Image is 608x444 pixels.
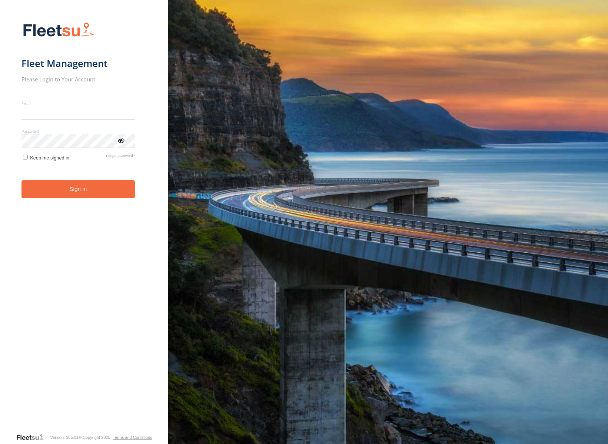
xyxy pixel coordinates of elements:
span: Keep me signed in [30,155,69,161]
input: Keep me signed in [23,155,28,159]
a: Forgot password? [106,154,135,161]
div: © Copyright 2025 - [79,435,152,440]
img: Fleetsu [21,21,96,40]
div: Version: 305.01 [50,435,78,440]
a: Visit our Website [16,434,50,441]
label: Email [21,101,135,106]
button: Sign in [21,180,135,198]
a: Terms and Conditions [113,435,152,440]
h1: Fleet Management [21,57,135,70]
h2: Please Login to Your Account [21,75,135,83]
label: Password [21,128,135,134]
div: ViewPassword [117,137,124,144]
form: main [21,18,147,433]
